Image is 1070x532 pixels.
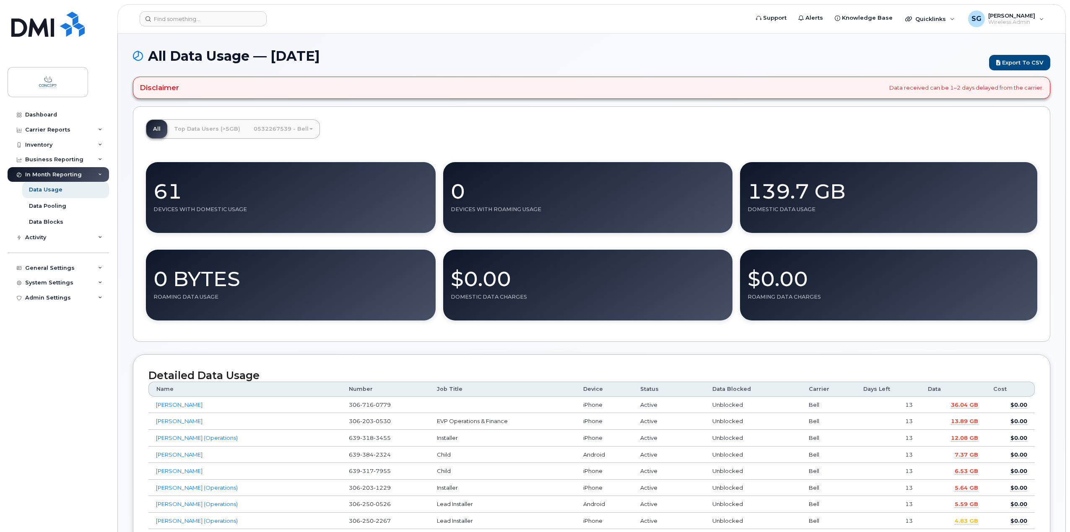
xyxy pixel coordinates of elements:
th: Days Left [856,382,920,397]
h2: Detailed Data Usage [148,370,1035,382]
a: Top Data Users (>5GB) [167,120,247,138]
div: Roaming Data Charges [748,294,1030,300]
td: Active [633,430,705,447]
td: Unblocked [705,430,801,447]
div: Domestic Data Charges [451,294,725,300]
td: Active [633,496,705,513]
td: iPhone [576,413,632,430]
h1: All Data Usage — [DATE] [133,49,985,63]
td: Unblocked [705,447,801,463]
span: 639 [349,451,391,458]
div: 61 [153,170,428,206]
span: 203 [360,418,374,424]
span: August Data Cost [1010,517,1027,524]
span: August Data Cost [1010,401,1027,408]
th: Name [148,382,341,397]
td: Android [576,447,632,463]
td: Bell [801,430,856,447]
span: August Data Cost [1010,434,1027,442]
td: 13 [856,496,920,513]
span: 716 [360,401,374,408]
td: Bell [801,413,856,430]
th: Status [633,382,705,397]
div: $0.00 [748,257,1030,294]
td: iPhone [576,463,632,480]
span: 306 [349,517,391,524]
th: Data [920,382,986,397]
span: August Data Usage [951,434,978,442]
a: [PERSON_NAME] (Operations) [156,501,238,507]
td: Unblocked [705,513,801,529]
a: [PERSON_NAME] (Operations) [156,484,238,491]
span: 639 [349,467,391,474]
span: August Data Usage [955,501,978,508]
th: Cost [986,382,1035,397]
div: Devices With Roaming Usage [451,206,725,213]
a: [PERSON_NAME] (Operations) [156,517,238,524]
td: Active [633,463,705,480]
th: Job Title [429,382,576,397]
a: [PERSON_NAME] (Operations) [156,434,238,441]
td: iPhone [576,397,632,413]
td: Bell [801,513,856,529]
td: Unblocked [705,413,801,430]
td: 13 [856,430,920,447]
h4: Disclaimer [140,83,179,92]
span: August Data Cost [1010,451,1027,458]
span: August Data Cost [1010,418,1027,425]
span: 0526 [374,501,391,507]
span: August Data Usage [955,467,978,475]
td: Active [633,413,705,430]
td: Unblocked [705,397,801,413]
a: [PERSON_NAME] [156,467,203,474]
span: 317 [360,467,374,474]
span: 0779 [374,401,391,408]
span: 306 [349,418,391,424]
span: 3455 [374,434,391,441]
span: August Data Cost [1010,484,1027,491]
span: 318 [360,434,374,441]
td: Child [429,447,576,463]
span: 203 [360,484,374,491]
div: Domestic Data Usage [748,206,1030,213]
span: 306 [349,501,391,507]
a: [PERSON_NAME] [156,401,203,408]
td: 13 [856,447,920,463]
a: [PERSON_NAME] [156,418,203,424]
td: Android [576,496,632,513]
div: Devices With Domestic Usage [153,206,428,213]
span: 639 [349,434,391,441]
td: 13 [856,513,920,529]
th: Carrier [801,382,856,397]
span: 250 [360,517,374,524]
td: Active [633,397,705,413]
td: Active [633,513,705,529]
th: Data Blocked [705,382,801,397]
span: 306 [349,484,391,491]
td: 13 [856,413,920,430]
div: 139.7 GB [748,170,1030,206]
div: 0 [451,170,725,206]
span: 2267 [374,517,391,524]
a: 0532267539 - Bell [247,120,319,138]
a: Export to CSV [989,55,1050,70]
td: Installer [429,480,576,496]
th: Number [341,382,429,397]
span: 384 [360,451,374,458]
td: Unblocked [705,480,801,496]
td: Child [429,463,576,480]
span: August Data Cost [1010,467,1027,475]
span: 250 [360,501,374,507]
span: 306 [349,401,391,408]
td: iPhone [576,480,632,496]
th: Device [576,382,632,397]
td: Bell [801,480,856,496]
td: iPhone [576,430,632,447]
span: August Data Usage [955,484,978,491]
td: Active [633,480,705,496]
td: 13 [856,463,920,480]
td: Lead Installer [429,496,576,513]
span: August Data Usage [951,418,978,425]
td: Bell [801,496,856,513]
div: $0.00 [451,257,725,294]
